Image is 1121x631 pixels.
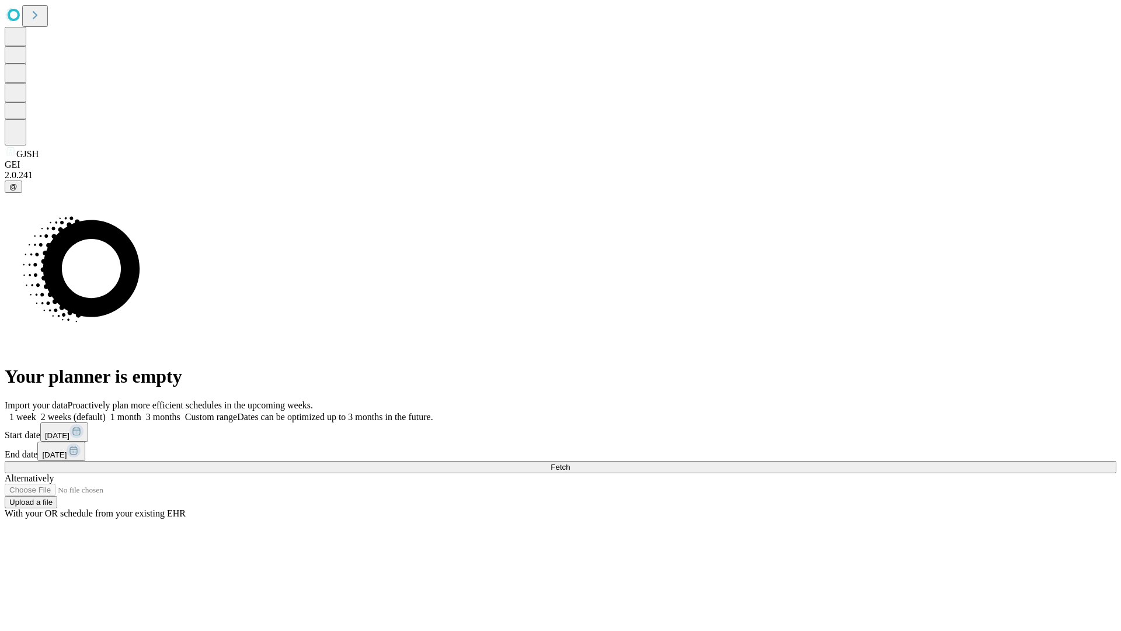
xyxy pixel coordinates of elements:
span: Import your data [5,400,68,410]
button: [DATE] [40,422,88,442]
span: Fetch [551,463,570,471]
span: Proactively plan more efficient schedules in the upcoming weeks. [68,400,313,410]
span: [DATE] [42,450,67,459]
button: Fetch [5,461,1116,473]
button: @ [5,181,22,193]
span: With your OR schedule from your existing EHR [5,508,186,518]
span: 1 month [110,412,141,422]
button: Upload a file [5,496,57,508]
div: GEI [5,160,1116,170]
button: [DATE] [37,442,85,461]
span: @ [9,182,18,191]
span: 3 months [146,412,180,422]
span: [DATE] [45,431,69,440]
div: Start date [5,422,1116,442]
div: End date [5,442,1116,461]
span: Custom range [185,412,237,422]
span: 2 weeks (default) [41,412,106,422]
span: Alternatively [5,473,54,483]
span: 1 week [9,412,36,422]
h1: Your planner is empty [5,366,1116,387]
div: 2.0.241 [5,170,1116,181]
span: GJSH [16,149,39,159]
span: Dates can be optimized up to 3 months in the future. [237,412,433,422]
